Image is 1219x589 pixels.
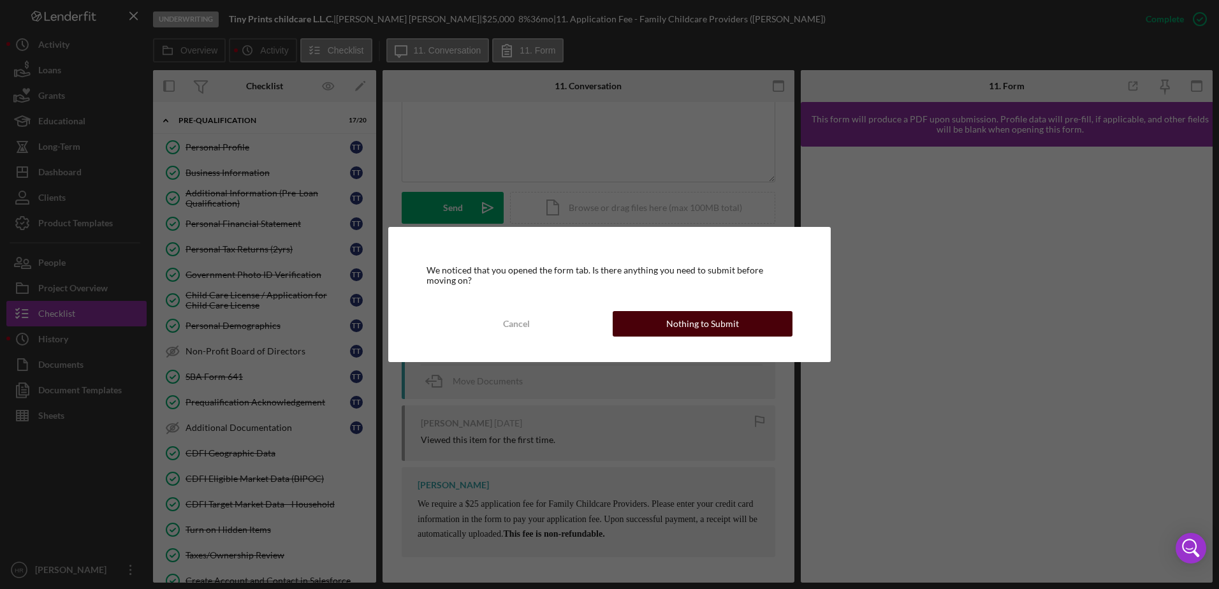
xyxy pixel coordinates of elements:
[1176,533,1206,564] div: Open Intercom Messenger
[427,311,606,337] button: Cancel
[427,265,792,286] div: We noticed that you opened the form tab. Is there anything you need to submit before moving on?
[503,311,530,337] div: Cancel
[666,311,739,337] div: Nothing to Submit
[613,311,792,337] button: Nothing to Submit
